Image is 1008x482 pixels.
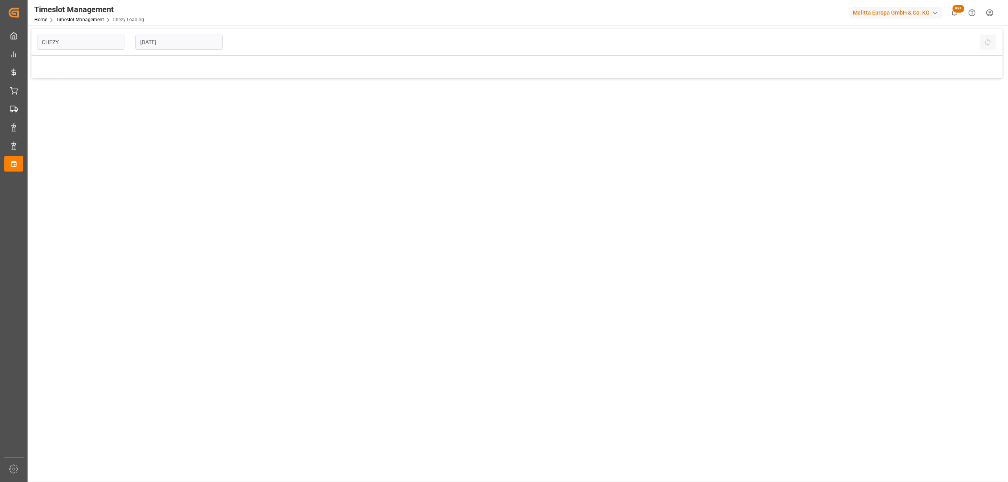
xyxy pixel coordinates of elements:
[135,35,223,50] input: DD-MM-YYYY
[850,7,942,18] div: Melitta Europa GmbH & Co. KG
[56,17,104,22] a: Timeslot Management
[945,4,963,22] button: show 100 new notifications
[963,4,981,22] button: Help Center
[952,5,964,13] span: 99+
[34,4,144,15] div: Timeslot Management
[34,17,47,22] a: Home
[37,35,124,50] input: Type to search/select
[850,5,945,20] button: Melitta Europa GmbH & Co. KG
